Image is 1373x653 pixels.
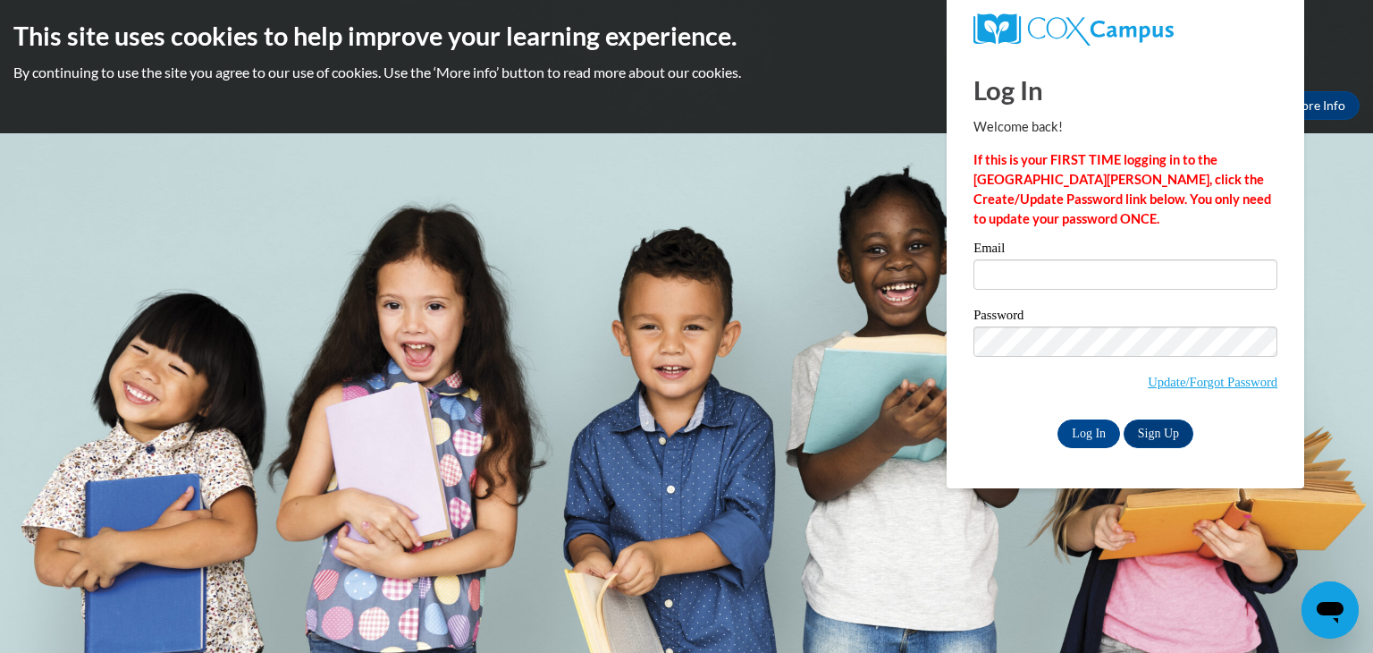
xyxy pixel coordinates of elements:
a: More Info [1276,91,1360,120]
p: By continuing to use the site you agree to our use of cookies. Use the ‘More info’ button to read... [13,63,1360,82]
img: COX Campus [973,13,1174,46]
strong: If this is your FIRST TIME logging in to the [GEOGRAPHIC_DATA][PERSON_NAME], click the Create/Upd... [973,152,1271,226]
label: Email [973,242,1277,259]
a: Update/Forgot Password [1148,375,1277,389]
h2: This site uses cookies to help improve your learning experience. [13,18,1360,54]
h1: Log In [973,72,1277,108]
input: Log In [1057,420,1120,448]
p: Welcome back! [973,117,1277,137]
label: Password [973,309,1277,326]
iframe: Button to launch messaging window [1301,581,1359,639]
a: COX Campus [973,13,1277,46]
a: Sign Up [1124,420,1193,448]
